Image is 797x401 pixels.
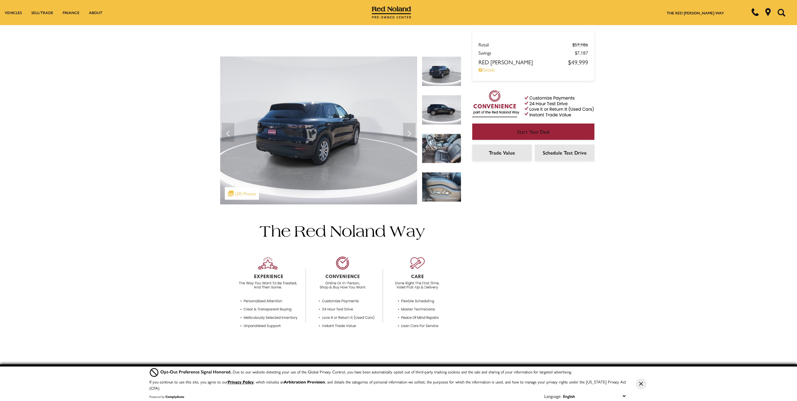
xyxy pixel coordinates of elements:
span: Schedule Test Drive [543,149,587,156]
span: $49,999 [568,57,588,66]
img: Used 2020 Jet Black Metallic Porsche S image 8 [220,56,417,204]
div: Previous [222,123,234,142]
a: Red [PERSON_NAME] $49,999 [479,57,588,66]
a: The Red [PERSON_NAME] Way [667,10,724,16]
button: Close Button [636,378,647,389]
a: Retail $57,186 [479,41,588,48]
button: Open the search field [775,0,788,25]
span: Savings [479,49,575,56]
div: Language: [544,394,562,398]
span: Trade Value [489,149,515,156]
span: Retail [479,41,572,48]
a: Privacy Policy [228,379,254,385]
img: Red Noland Pre-Owned [372,6,411,19]
a: Start Your Deal [472,124,594,140]
a: Details [479,66,588,73]
a: ComplyAuto [165,394,184,399]
span: $7,187 [575,49,588,56]
div: Powered by [149,395,184,398]
img: Used 2020 Jet Black Metallic Porsche S image 10 [422,134,461,163]
img: Used 2020 Jet Black Metallic Porsche S image 11 [422,172,461,202]
a: Schedule Test Drive [535,145,594,161]
span: Opt-Out Preference Signal Honored . [160,368,233,375]
del: $57,186 [572,41,588,48]
img: Used 2020 Jet Black Metallic Porsche S image 8 [422,56,461,86]
a: Trade Value [472,145,532,161]
div: (29) Photos [225,187,259,200]
div: Next [403,123,416,142]
a: Red Noland Pre-Owned [372,8,411,15]
select: Language Select [562,393,627,400]
span: Start Your Deal [517,128,550,135]
a: Savings $7,187 [479,49,588,56]
img: Used 2020 Jet Black Metallic Porsche S image 9 [422,95,461,125]
div: Due to our website detecting your use of the Global Privacy Control, you have been automatically ... [160,368,572,375]
p: If you continue to use this site, you agree to our , which includes an , and details the categori... [149,379,626,391]
span: Red [PERSON_NAME] [479,58,568,66]
strong: Arbitration Provision [284,379,325,385]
